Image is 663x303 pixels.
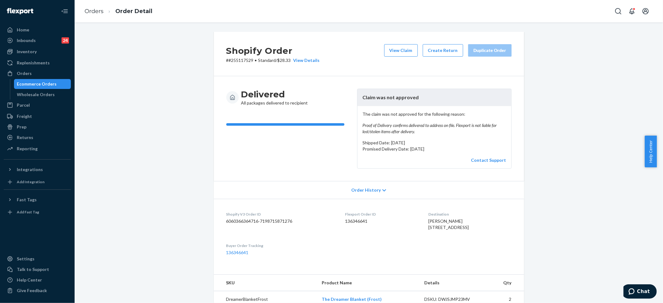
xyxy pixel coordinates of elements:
div: Give Feedback [17,287,47,294]
div: Help Center [17,277,42,283]
div: Add Integration [17,179,44,184]
div: DSKU: DWJSJMP23MV [425,296,483,302]
button: Talk to Support [4,264,71,274]
th: Qty [488,275,524,291]
div: Ecommerce Orders [17,81,57,87]
button: Close Navigation [58,5,71,17]
button: Give Feedback [4,286,71,296]
div: Add Fast Tag [17,209,39,215]
div: Wholesale Orders [17,91,55,98]
a: Order Detail [115,8,152,15]
p: Promised Delivery Date: [DATE] [362,146,506,152]
div: Returns [17,134,33,141]
iframe: Opens a widget where you can chat to one of our agents [624,284,657,300]
a: Prep [4,122,71,132]
button: Duplicate Order [468,44,512,57]
span: • [255,58,257,63]
div: Fast Tags [17,197,37,203]
div: Parcel [17,102,30,108]
div: Reporting [17,146,38,152]
a: Returns [4,133,71,142]
div: All packages delivered to recipient [241,89,308,106]
a: Add Integration [4,177,71,187]
a: Home [4,25,71,35]
a: Help Center [4,275,71,285]
div: Integrations [17,166,43,173]
ol: breadcrumbs [80,2,157,21]
div: Home [17,27,29,33]
a: The Dreamer Blanket (Frost) [322,296,382,302]
dt: Shopify V3 Order ID [226,212,335,217]
a: Contact Support [471,157,506,163]
div: Orders [17,70,32,77]
span: [PERSON_NAME] [STREET_ADDRESS] [428,218,469,230]
a: Settings [4,254,71,264]
div: Inbounds [17,37,36,44]
h3: Delivered [241,89,308,100]
a: Inventory [4,47,71,57]
a: Inbounds24 [4,35,71,45]
a: 136346641 [226,250,249,255]
button: Open Search Box [612,5,624,17]
a: Replenishments [4,58,71,68]
th: Product Name [317,275,419,291]
button: Create Return [423,44,463,57]
div: Inventory [17,49,37,55]
div: Replenishments [17,60,50,66]
div: Settings [17,256,35,262]
a: Freight [4,111,71,121]
dd: 6060366364716-7198715871276 [226,218,335,224]
span: Standard [258,58,276,63]
dt: Buyer Order Tracking [226,243,335,248]
div: 24 [62,37,69,44]
a: Ecommerce Orders [14,79,71,89]
button: Help Center [645,136,657,167]
span: Order History [351,187,381,193]
dt: Destination [428,212,511,217]
a: Add Fast Tag [4,207,71,217]
th: Details [420,275,488,291]
p: Shipped Date: [DATE] [362,140,506,146]
a: Orders [4,68,71,78]
div: Duplicate Order [473,47,506,54]
button: Open account menu [639,5,652,17]
h2: Shopify Order [226,44,320,57]
button: View Details [291,57,320,63]
button: View Claim [384,44,418,57]
a: Parcel [4,100,71,110]
p: # #255117529 / $28.33 [226,57,320,63]
div: Talk to Support [17,266,49,273]
em: Proof of Delivery confirms delivered to address on file. Flexport is not liable for lost/stolen i... [362,122,506,135]
p: The claim was not approved for the following reason: [362,111,506,135]
img: Flexport logo [7,8,33,14]
a: Reporting [4,144,71,154]
button: Integrations [4,165,71,175]
div: Prep [17,124,26,130]
dt: Flexport Order ID [345,212,418,217]
button: Open notifications [626,5,638,17]
a: Orders [85,8,104,15]
dd: 136346641 [345,218,418,224]
a: Wholesale Orders [14,90,71,100]
header: Claim was not approved [357,89,511,106]
div: Freight [17,113,32,119]
th: SKU [214,275,317,291]
button: Fast Tags [4,195,71,205]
